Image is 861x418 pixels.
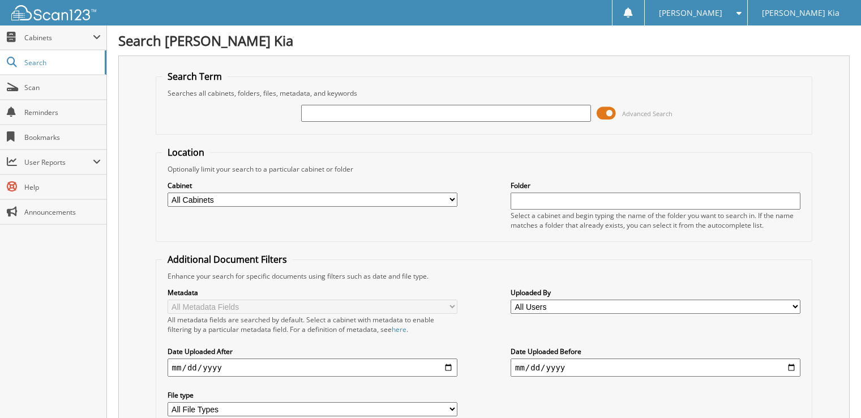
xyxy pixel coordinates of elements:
span: [PERSON_NAME] [659,10,722,16]
legend: Location [162,146,210,159]
span: Bookmarks [24,133,101,142]
div: All metadata fields are searched by default. Select a cabinet with metadata to enable filtering b... [168,315,457,334]
div: Optionally limit your search to a particular cabinet or folder [162,164,807,174]
span: Announcements [24,207,101,217]
label: Folder [511,181,800,190]
span: Cabinets [24,33,93,42]
div: Select a cabinet and begin typing the name of the folder you want to search in. If the name match... [511,211,800,230]
h1: Search [PERSON_NAME] Kia [118,31,850,50]
img: scan123-logo-white.svg [11,5,96,20]
label: Uploaded By [511,288,800,297]
span: Search [24,58,99,67]
label: File type [168,390,457,400]
a: here [392,325,406,334]
span: Reminders [24,108,101,117]
label: Cabinet [168,181,457,190]
legend: Search Term [162,70,228,83]
span: Advanced Search [622,109,672,118]
input: start [168,359,457,377]
legend: Additional Document Filters [162,253,293,266]
span: User Reports [24,157,93,167]
div: Enhance your search for specific documents using filters such as date and file type. [162,271,807,281]
span: Help [24,182,101,192]
label: Metadata [168,288,457,297]
div: Searches all cabinets, folders, files, metadata, and keywords [162,88,807,98]
label: Date Uploaded Before [511,347,800,356]
span: [PERSON_NAME] Kia [762,10,839,16]
label: Date Uploaded After [168,347,457,356]
span: Scan [24,83,101,92]
input: end [511,359,800,377]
